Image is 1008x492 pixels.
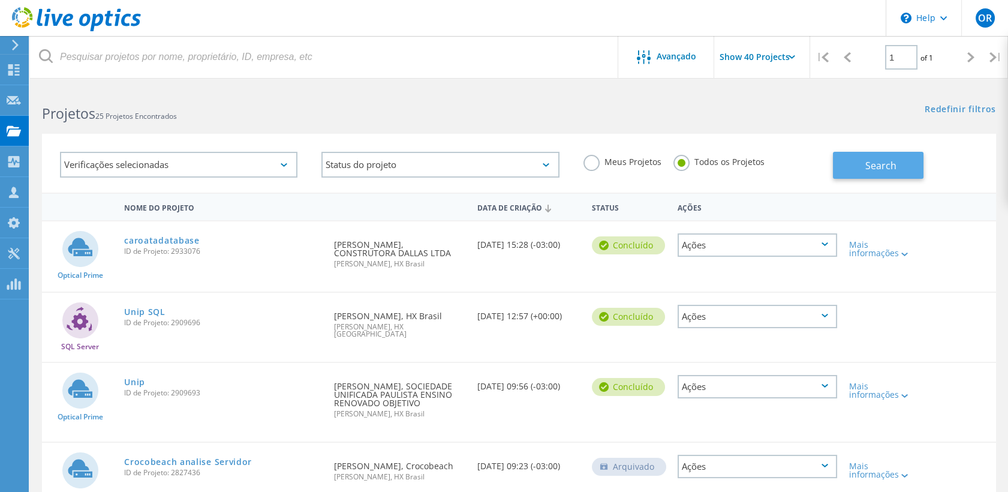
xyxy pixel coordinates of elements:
[810,36,835,79] div: |
[124,319,322,326] span: ID de Projeto: 2909696
[12,25,141,34] a: Live Optics Dashboard
[849,382,913,399] div: Mais informações
[678,305,837,328] div: Ações
[673,155,765,166] label: Todos os Projetos
[61,343,99,350] span: SQL Server
[901,13,911,23] svg: \n
[124,308,166,316] a: Unip SQL
[925,105,996,115] a: Redefinir filtros
[471,363,586,403] div: [DATE] 09:56 (-03:00)
[678,375,837,398] div: Ações
[124,248,322,255] span: ID de Projeto: 2933076
[42,104,95,123] b: Projetos
[592,458,666,476] div: Arquivado
[124,236,200,245] a: caroatadatabase
[978,13,992,23] span: OR
[58,272,103,279] span: Optical Prime
[983,36,1008,79] div: |
[124,378,145,386] a: Unip
[124,389,322,397] span: ID de Projeto: 2909693
[60,152,297,178] div: Verificações selecionadas
[95,111,177,121] span: 25 Projetos Encontrados
[58,413,103,421] span: Optical Prime
[118,196,328,218] div: Nome do Projeto
[672,196,843,218] div: Ações
[592,236,665,254] div: Concluído
[334,473,465,481] span: [PERSON_NAME], HX Brasil
[833,152,923,179] button: Search
[678,233,837,257] div: Ações
[328,293,471,350] div: [PERSON_NAME], HX Brasil
[328,363,471,430] div: [PERSON_NAME], SOCIEDADE UNIFICADA PAULISTA ENSINO RENOVADO OBJETIVO
[471,221,586,261] div: [DATE] 15:28 (-03:00)
[678,455,837,478] div: Ações
[592,378,665,396] div: Concluído
[849,241,913,257] div: Mais informações
[592,308,665,326] div: Concluído
[334,323,465,338] span: [PERSON_NAME], HX [GEOGRAPHIC_DATA]
[124,458,252,466] a: Crocobeach analise Servidor
[586,196,672,218] div: Status
[471,443,586,482] div: [DATE] 09:23 (-03:00)
[334,410,465,418] span: [PERSON_NAME], HX Brasil
[583,155,661,166] label: Meus Projetos
[657,52,696,61] span: Avançado
[865,159,896,172] span: Search
[334,260,465,268] span: [PERSON_NAME], HX Brasil
[321,152,559,178] div: Status do projeto
[328,221,471,280] div: [PERSON_NAME], CONSTRUTORA DALLAS LTDA
[471,196,586,218] div: Data de Criação
[30,36,619,78] input: Pesquisar projetos por nome, proprietário, ID, empresa, etc
[471,293,586,332] div: [DATE] 12:57 (+00:00)
[920,53,933,63] span: of 1
[849,462,913,479] div: Mais informações
[124,469,322,476] span: ID de Projeto: 2827436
